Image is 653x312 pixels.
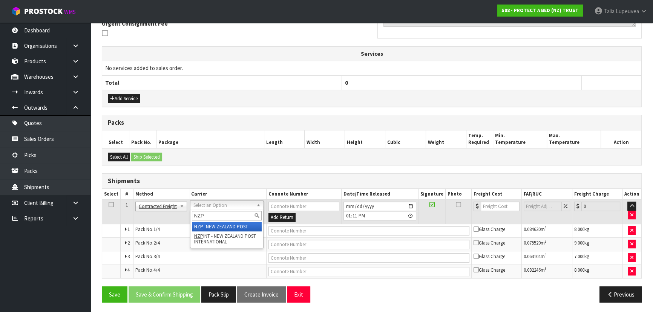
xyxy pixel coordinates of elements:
small: WMS [64,8,76,15]
h3: Packs [108,119,636,126]
td: kg [572,251,622,265]
strong: S08 - PROTECT A BED (NZ) TRUST [501,7,579,14]
th: Length [264,130,304,148]
span: 0.084630 [524,226,541,232]
td: Pack No. [133,224,266,237]
th: Package [156,130,264,148]
input: Freight Cost [481,202,520,211]
span: 2/4 [153,240,160,246]
span: Contracted Freight [139,202,177,211]
th: Min. Temperature [493,130,547,148]
th: Date/Time Released [341,189,418,200]
em: NZP [194,233,203,239]
sup: 3 [545,225,547,230]
sup: 3 [545,266,547,271]
button: Add Service [108,94,140,103]
span: 9.000 [574,240,584,246]
td: No services added to sales order. [102,61,641,75]
label: Urgent Consignment Fee [102,20,168,28]
span: Glass Charge [474,253,505,260]
li: - NEW ZEALAND POST [192,222,262,231]
th: Signature [418,189,446,200]
th: Pack No. [129,130,156,148]
td: m [521,237,572,251]
th: Cubic [385,130,426,148]
th: Height [345,130,385,148]
td: Pack No. [133,265,266,278]
li: INT - NEW ZEALAND POST INTERNATIONAL [192,231,262,246]
input: Connote Number [268,226,469,236]
th: Action [622,189,641,200]
input: Freight Adjustment [524,202,562,211]
span: 2 [127,240,130,246]
th: Connote Number [266,189,341,200]
h3: Shipments [108,177,636,185]
span: 4/4 [153,267,160,273]
span: Talia [604,8,615,15]
span: 8.000 [574,267,584,273]
span: 0 [345,79,348,86]
td: Pack No. [133,251,266,265]
span: Select an Option [193,201,253,210]
th: Services [102,47,641,61]
span: ProStock [24,6,63,16]
sup: 3 [545,239,547,244]
span: Glass Charge [474,267,505,273]
th: Temp. Required [466,130,493,148]
button: Save & Confirm Shipping [129,286,200,303]
td: m [521,251,572,265]
th: Select [102,130,129,148]
td: Pack No. [133,237,266,251]
th: Freight Charge [572,189,622,200]
button: Ship Selected [131,153,162,162]
button: Add Return [268,213,296,222]
span: 8.000 [574,226,584,232]
button: Pack Slip [201,286,236,303]
em: NZP [194,223,203,230]
input: Connote Number [268,253,469,263]
button: Save [102,286,127,303]
button: Select All [108,153,130,162]
span: 3/4 [153,253,160,260]
th: Select [102,189,121,200]
th: Total [102,75,342,90]
a: S08 - PROTECT A BED (NZ) TRUST [497,5,583,17]
span: 0.082246 [524,267,541,273]
span: 1 [127,226,130,232]
button: Previous [599,286,642,303]
th: Max. Temperature [547,130,601,148]
span: 0.063104 [524,253,541,260]
button: Exit [287,286,310,303]
span: 4 [127,267,130,273]
th: Freight Cost [471,189,521,200]
span: 0.075520 [524,240,541,246]
th: FAF/RUC [521,189,572,200]
th: Carrier [189,189,266,200]
td: m [521,224,572,237]
input: Freight Charge [581,202,620,211]
span: 3 [127,253,130,260]
button: Create Invoice [237,286,286,303]
span: Glass Charge [474,240,505,246]
td: kg [572,237,622,251]
span: Glass Charge [474,226,505,232]
th: Action [601,130,641,148]
td: kg [572,265,622,278]
span: 1/4 [153,226,160,232]
td: m [521,265,572,278]
input: Connote Number [268,267,469,276]
th: Width [304,130,345,148]
th: Photo [446,189,472,200]
th: # [121,189,133,200]
input: Connote Number [268,202,339,211]
td: kg [572,224,622,237]
img: cube-alt.png [11,6,21,16]
th: Weight [426,130,466,148]
sup: 3 [545,252,547,257]
th: Method [133,189,189,200]
input: Connote Number [268,240,469,249]
span: Lupeuvea [616,8,639,15]
span: 7.000 [574,253,584,260]
span: 1 [126,202,128,208]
